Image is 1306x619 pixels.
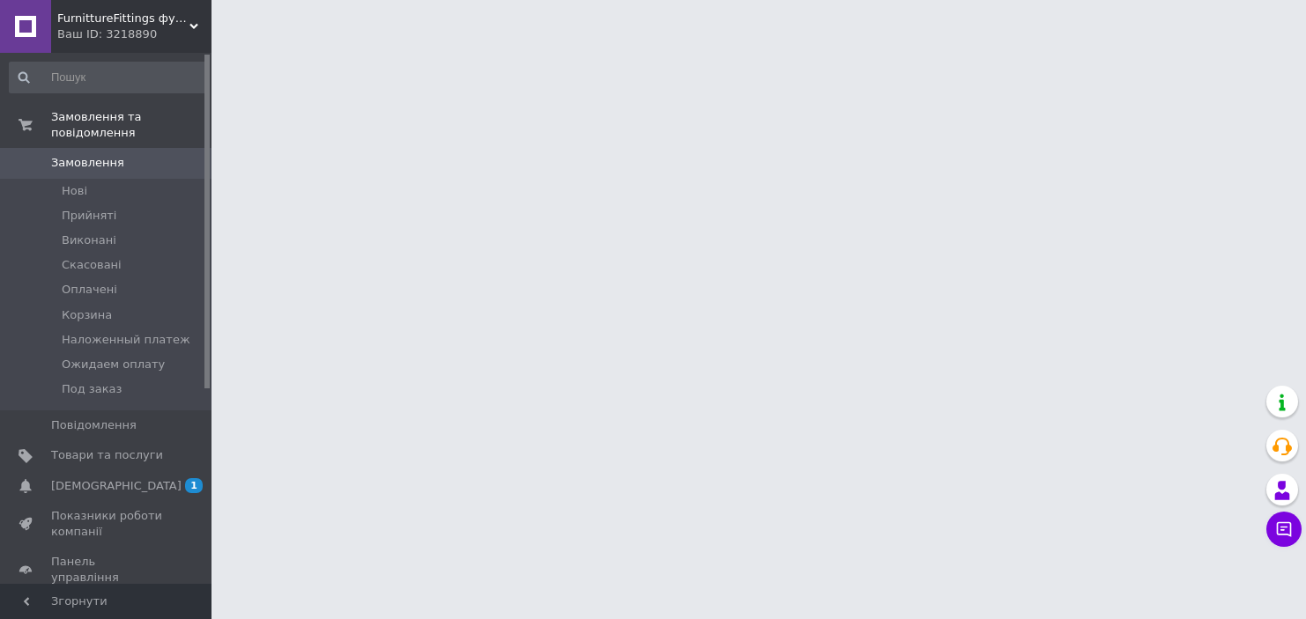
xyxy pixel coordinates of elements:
[51,554,163,586] span: Панель управління
[51,447,163,463] span: Товари та послуги
[62,332,190,348] span: Наложенный платеж
[62,232,116,248] span: Виконані
[62,208,116,224] span: Прийняті
[51,109,211,141] span: Замовлення та повідомлення
[62,357,165,372] span: Ожидаем оплату
[51,478,182,494] span: [DEMOGRAPHIC_DATA]
[51,508,163,540] span: Показники роботи компанії
[51,417,137,433] span: Повідомлення
[62,257,122,273] span: Скасовані
[185,478,203,493] span: 1
[57,26,211,42] div: Ваш ID: 3218890
[62,381,122,397] span: Под заказ
[62,183,87,199] span: Нові
[9,62,208,93] input: Пошук
[62,282,117,298] span: Оплачені
[1266,512,1302,547] button: Чат з покупцем
[62,307,112,323] span: Корзина
[51,155,124,171] span: Замовлення
[57,11,189,26] span: FurnittureFittings фурнітура для меблів. Шкіряні ремінці для годинника.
